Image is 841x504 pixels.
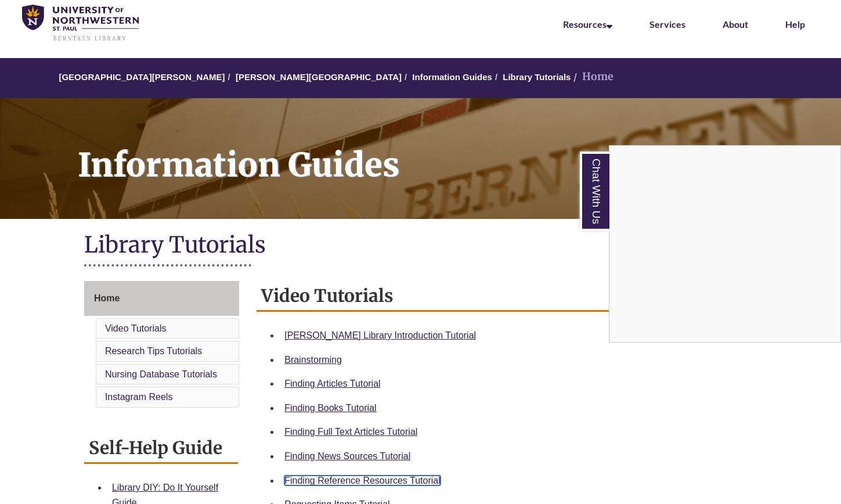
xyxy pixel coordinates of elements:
a: Resources [563,19,612,30]
a: Help [785,19,805,30]
img: UNWSP Library Logo [22,5,139,42]
div: Chat With Us [609,145,841,343]
a: Chat With Us [580,152,609,231]
a: About [723,19,748,30]
a: Services [649,19,685,30]
iframe: Chat Widget [609,146,840,342]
